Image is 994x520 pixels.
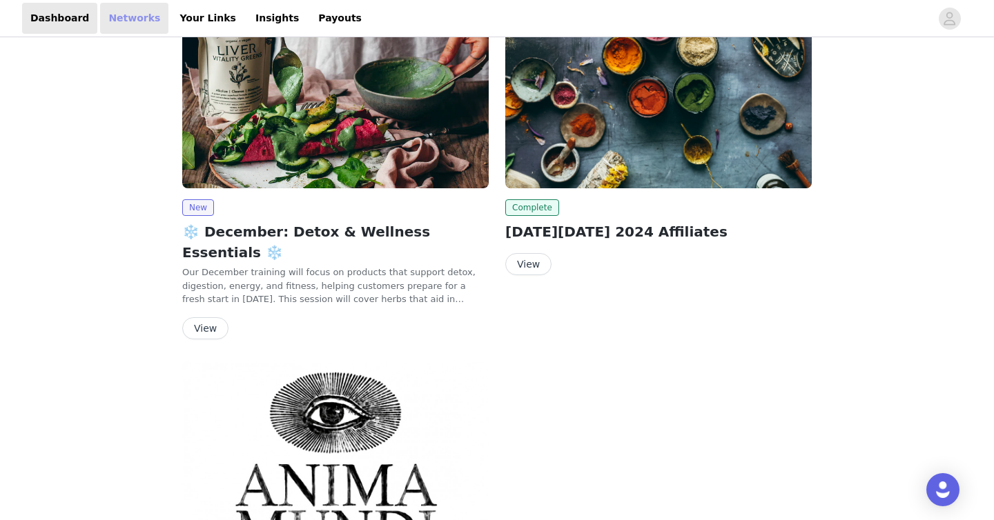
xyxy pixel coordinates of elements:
[943,8,956,30] div: avatar
[310,3,370,34] a: Payouts
[22,3,97,34] a: Dashboard
[247,3,307,34] a: Insights
[505,199,559,216] span: Complete
[182,323,228,334] a: View
[505,259,552,270] a: View
[171,3,244,34] a: Your Links
[182,221,489,263] h2: ❄️ December: Detox & Wellness Essentials ❄️
[182,199,214,216] span: New
[182,317,228,339] button: View
[100,3,168,34] a: Networks
[926,473,959,506] div: Open Intercom Messenger
[182,266,489,306] p: Our December training will focus on products that support detox, digestion, energy, and fitness, ...
[505,221,812,242] h2: [DATE][DATE] 2024 Affiliates
[505,253,552,275] button: View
